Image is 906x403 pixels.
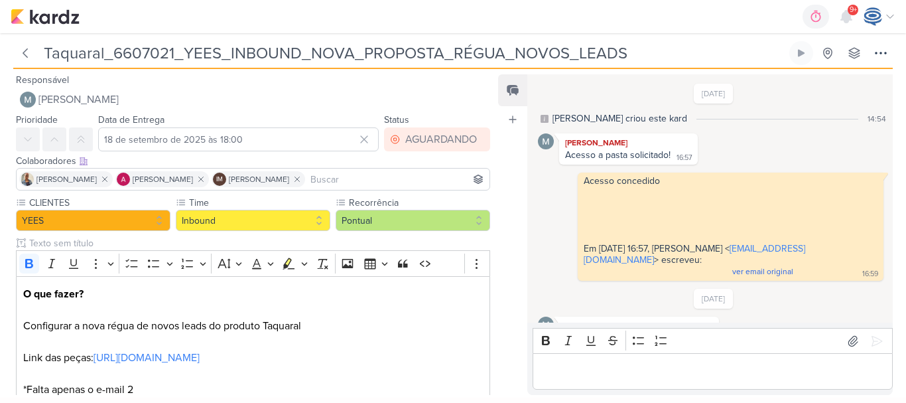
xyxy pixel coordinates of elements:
div: Isabella Machado Guimarães [213,173,226,186]
div: Acesso a pasta solicitado! [565,149,671,161]
a: [URL][DOMAIN_NAME] [94,351,200,364]
img: Mariana Amorim [538,317,554,333]
span: [PERSON_NAME] [38,92,119,108]
button: AGUARDANDO [384,127,490,151]
button: Pontual [336,210,490,231]
span: 9+ [850,5,857,15]
span: [PERSON_NAME] [36,173,97,185]
label: Time [188,196,330,210]
input: Texto sem título [27,236,490,250]
div: 16:57 [677,153,692,163]
img: Alessandra Gomes [117,173,130,186]
strong: O que fazer? [23,287,84,301]
img: Mariana Amorim [20,92,36,108]
div: [PERSON_NAME] criou este kard [552,112,687,125]
div: Ligar relógio [796,48,807,58]
label: CLIENTES [28,196,170,210]
label: Recorrência [348,196,490,210]
span: ver email original [732,267,793,276]
label: Data de Entrega [98,114,164,125]
span: [PERSON_NAME] [229,173,289,185]
img: Mariana Amorim [538,133,554,149]
div: Editor toolbar [533,328,893,354]
button: [PERSON_NAME] [16,88,490,112]
div: Editor toolbar [16,250,490,276]
input: Kard Sem Título [40,41,787,65]
div: AGUARDANDO [405,131,477,147]
input: Buscar [308,171,487,187]
input: Select a date [98,127,379,151]
img: Iara Santos [21,173,34,186]
p: Configurar a nova régua de novos leads do produto Taquaral Link das peças: *Falta apenas o e-mail 2 [23,286,484,398]
button: YEES [16,210,170,231]
div: 14:54 [868,113,886,125]
span: Acesso concedido Em [DATE] 16:57, [PERSON_NAME] < > escreveu: [584,175,805,277]
div: 16:59 [862,269,878,280]
img: kardz.app [11,9,80,25]
div: Colaboradores [16,154,490,168]
img: Caroline Traven De Andrade [864,7,882,26]
div: [PERSON_NAME] [562,319,716,333]
p: IM [216,177,223,183]
a: [EMAIL_ADDRESS][DOMAIN_NAME] [584,243,805,266]
button: Inbound [176,210,330,231]
label: Responsável [16,74,69,86]
label: Status [384,114,409,125]
div: [PERSON_NAME] [562,136,695,149]
label: Prioridade [16,114,58,125]
span: [PERSON_NAME] [133,173,193,185]
div: Editor editing area: main [533,353,893,390]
